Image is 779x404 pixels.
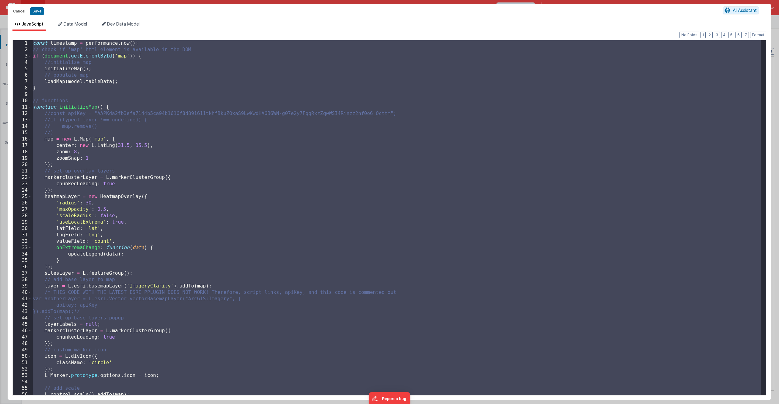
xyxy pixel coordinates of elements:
div: 19 [13,155,32,162]
div: 1 [13,40,32,47]
div: 49 [13,347,32,353]
div: 25 [13,193,32,200]
div: 23 [13,181,32,187]
div: 10 [13,98,32,104]
span: Dev Data Model [107,21,140,26]
button: AI Assistant [723,6,759,14]
div: 41 [13,296,32,302]
div: 28 [13,213,32,219]
div: 32 [13,238,32,245]
div: 45 [13,321,32,328]
div: 9 [13,91,32,98]
button: 3 [714,32,720,38]
div: 21 [13,168,32,174]
button: 1 [700,32,706,38]
span: AI Assistant [733,8,757,13]
div: 56 [13,392,32,398]
div: 50 [13,353,32,360]
button: Format [750,32,766,38]
div: 22 [13,174,32,181]
div: 38 [13,277,32,283]
div: 17 [13,142,32,149]
div: 52 [13,366,32,372]
div: 11 [13,104,32,110]
div: 46 [13,328,32,334]
div: 51 [13,360,32,366]
div: 47 [13,334,32,340]
div: 7 [13,78,32,85]
div: 37 [13,270,32,277]
div: 39 [13,283,32,289]
div: 48 [13,340,32,347]
div: 27 [13,206,32,213]
div: 4 [13,59,32,66]
button: 6 [735,32,742,38]
div: 42 [13,302,32,308]
button: 5 [728,32,734,38]
div: 30 [13,225,32,232]
span: JavaScript [22,21,44,26]
div: 53 [13,372,32,379]
div: 5 [13,66,32,72]
button: Save [30,7,44,15]
div: 31 [13,232,32,238]
div: 55 [13,385,32,392]
div: 40 [13,289,32,296]
div: 34 [13,251,32,257]
button: Cancel [10,7,28,16]
button: 7 [743,32,749,38]
div: 8 [13,85,32,91]
button: 2 [707,32,713,38]
button: No Folds [679,32,699,38]
div: 26 [13,200,32,206]
div: 44 [13,315,32,321]
div: 6 [13,72,32,78]
div: 13 [13,117,32,123]
div: 36 [13,264,32,270]
div: 20 [13,162,32,168]
div: 16 [13,136,32,142]
div: 33 [13,245,32,251]
div: 29 [13,219,32,225]
div: 12 [13,110,32,117]
div: 35 [13,257,32,264]
div: 54 [13,379,32,385]
button: 4 [721,32,727,38]
div: 43 [13,308,32,315]
div: 14 [13,123,32,130]
div: 3 [13,53,32,59]
div: 2 [13,47,32,53]
div: 15 [13,130,32,136]
div: 24 [13,187,32,193]
div: 18 [13,149,32,155]
span: Data Model [64,21,87,26]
